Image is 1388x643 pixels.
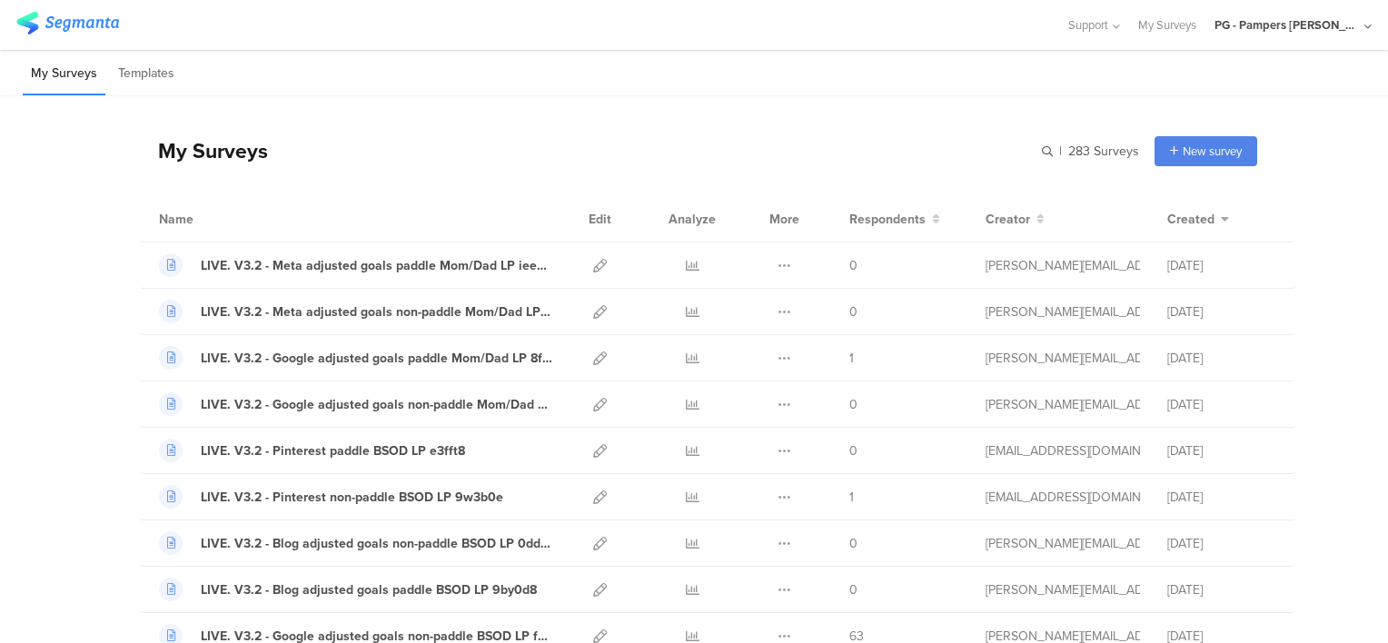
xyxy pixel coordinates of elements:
div: [DATE] [1167,349,1276,368]
span: 1 [849,488,854,507]
div: [DATE] [1167,256,1276,275]
div: More [765,196,804,242]
div: [DATE] [1167,302,1276,321]
div: Analyze [665,196,719,242]
span: Support [1068,16,1108,34]
span: 0 [849,395,858,414]
a: LIVE. V3.2 - Blog adjusted goals non-paddle BSOD LP 0dd60g [159,531,553,555]
span: Respondents [849,210,926,229]
a: LIVE. V3.2 - Meta adjusted goals non-paddle Mom/Dad LP afxe35 [159,300,553,323]
li: My Surveys [23,53,105,95]
div: [DATE] [1167,488,1276,507]
span: New survey [1183,143,1242,160]
img: segmanta logo [16,12,119,35]
div: LIVE. V3.2 - Google adjusted goals paddle Mom/Dad LP 8fx90a [201,349,553,368]
div: [DATE] [1167,580,1276,599]
div: aguiar.s@pg.com [986,302,1140,321]
div: Name [159,210,268,229]
a: LIVE. V3.2 - Pinterest paddle BSOD LP e3fft8 [159,439,465,462]
div: LIVE. V3.2 - Blog adjusted goals paddle BSOD LP 9by0d8 [201,580,537,599]
div: LIVE. V3.2 - Pinterest non-paddle BSOD LP 9w3b0e [201,488,503,507]
span: Created [1167,210,1214,229]
a: LIVE. V3.2 - Google adjusted goals non-paddle Mom/Dad LP 42vc37 [159,392,553,416]
div: hougui.yh.1@pg.com [986,488,1140,507]
span: 1 [849,349,854,368]
span: 283 Surveys [1068,142,1139,161]
div: aguiar.s@pg.com [986,580,1140,599]
a: LIVE. V3.2 - Meta adjusted goals paddle Mom/Dad LP iee78e [159,253,553,277]
a: LIVE. V3.2 - Pinterest non-paddle BSOD LP 9w3b0e [159,485,503,509]
div: aguiar.s@pg.com [986,256,1140,275]
span: 0 [849,580,858,599]
div: LIVE. V3.2 - Blog adjusted goals non-paddle BSOD LP 0dd60g [201,534,553,553]
div: PG - Pampers [PERSON_NAME] [1214,16,1360,34]
div: [DATE] [1167,534,1276,553]
span: 0 [849,534,858,553]
div: aguiar.s@pg.com [986,349,1140,368]
span: 0 [849,441,858,460]
button: Created [1167,210,1229,229]
span: 0 [849,302,858,321]
div: Edit [580,196,620,242]
div: aguiar.s@pg.com [986,395,1140,414]
span: Creator [986,210,1030,229]
a: LIVE. V3.2 - Blog adjusted goals paddle BSOD LP 9by0d8 [159,578,537,601]
span: 0 [849,256,858,275]
div: hougui.yh.1@pg.com [986,441,1140,460]
div: LIVE. V3.2 - Google adjusted goals non-paddle Mom/Dad LP 42vc37 [201,395,553,414]
li: Templates [110,53,183,95]
div: [DATE] [1167,441,1276,460]
div: LIVE. V3.2 - Meta adjusted goals non-paddle Mom/Dad LP afxe35 [201,302,553,321]
div: LIVE. V3.2 - Pinterest paddle BSOD LP e3fft8 [201,441,465,460]
button: Creator [986,210,1045,229]
a: LIVE. V3.2 - Google adjusted goals paddle Mom/Dad LP 8fx90a [159,346,553,370]
div: [DATE] [1167,395,1276,414]
div: My Surveys [140,135,268,166]
div: aguiar.s@pg.com [986,534,1140,553]
button: Respondents [849,210,940,229]
span: | [1056,142,1065,161]
div: LIVE. V3.2 - Meta adjusted goals paddle Mom/Dad LP iee78e [201,256,553,275]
